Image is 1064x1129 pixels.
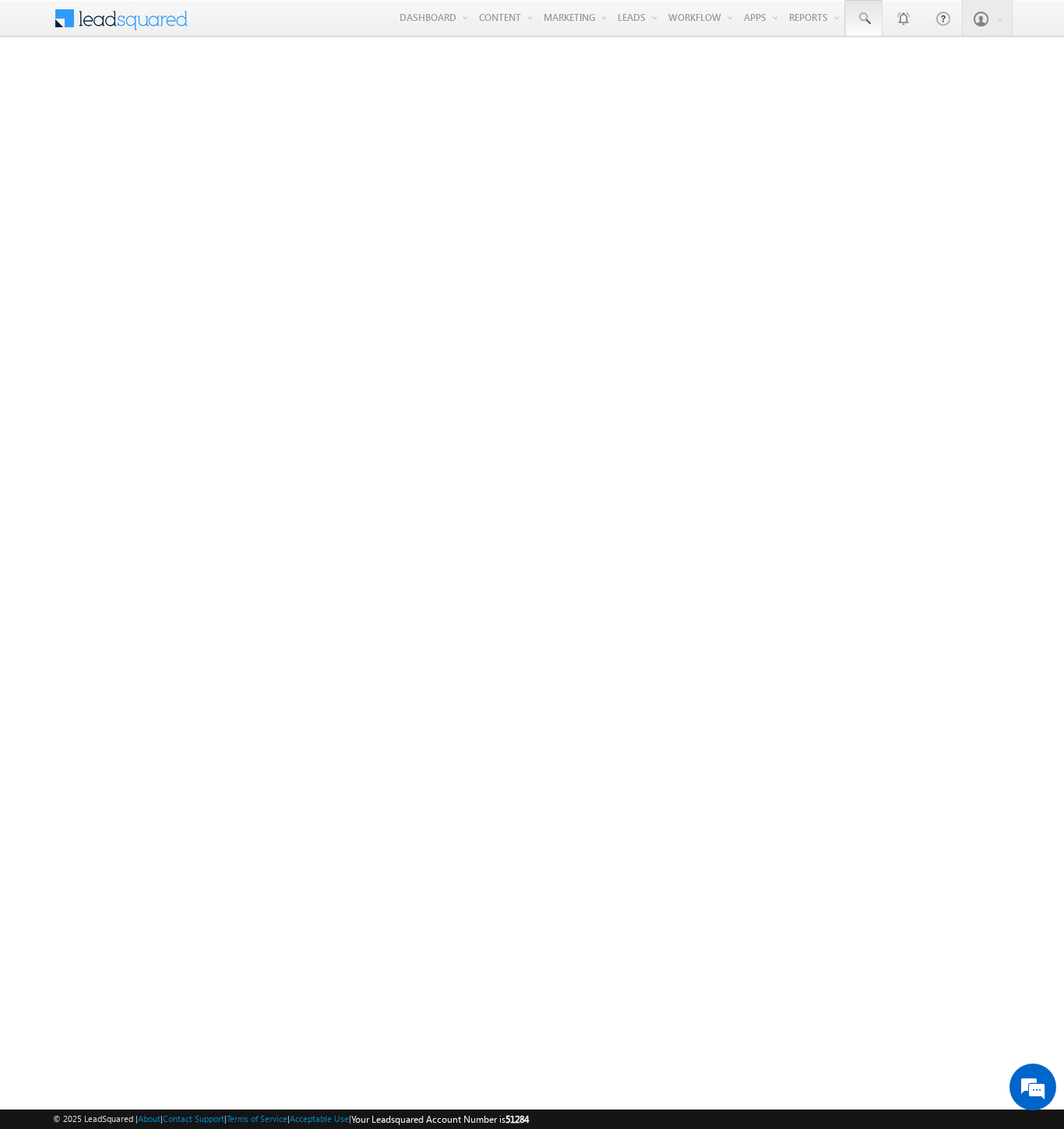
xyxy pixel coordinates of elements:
[351,1113,529,1125] span: Your Leadsquared Account Number is
[227,1113,287,1124] a: Terms of Service
[506,1113,529,1125] span: 51284
[163,1113,224,1124] a: Contact Support
[53,1112,529,1127] span: © 2025 LeadSquared | | | | |
[138,1113,160,1124] a: About
[290,1113,349,1124] a: Acceptable Use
